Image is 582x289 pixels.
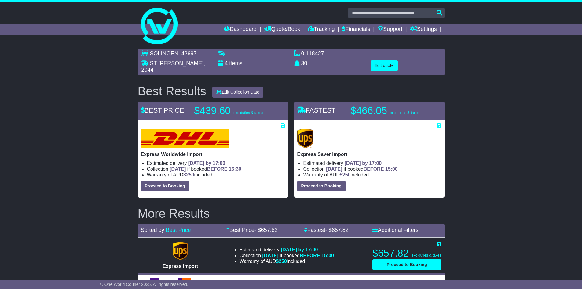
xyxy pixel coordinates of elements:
[345,161,382,166] span: [DATE] by 17:00
[163,264,198,269] span: Express Import
[303,166,441,172] li: Collection
[141,151,285,157] p: Express Worldwide Import
[372,247,441,259] p: $657.82
[279,259,287,264] span: 250
[141,60,205,73] span: , 2044
[261,227,278,233] span: 657.82
[188,161,225,166] span: [DATE] by 17:00
[262,253,279,258] span: [DATE]
[141,129,229,148] img: DHL: Express Worldwide Import
[147,160,285,166] li: Estimated delivery
[262,253,334,258] span: if booked
[300,253,320,258] span: BEFORE
[229,60,243,66] span: items
[150,60,204,66] span: ST [PERSON_NAME]
[141,227,164,233] span: Sorted by
[342,172,351,177] span: 250
[135,84,210,98] div: Best Results
[229,166,241,172] span: 16:30
[212,87,263,98] button: Edit Collection Date
[301,50,324,57] span: 0.118427
[297,151,441,157] p: Express Saver Import
[303,160,441,166] li: Estimated delivery
[226,227,278,233] a: Best Price- $657.82
[166,227,191,233] a: Best Price
[301,60,307,66] span: 30
[342,24,370,35] a: Financials
[351,105,427,117] p: $466.05
[326,166,342,172] span: [DATE]
[297,129,314,148] img: UPS (new): Express Saver Import
[304,227,349,233] a: Fastest- $657.82
[385,166,398,172] span: 15:00
[412,253,441,258] span: exc duties & taxes
[224,24,257,35] a: Dashboard
[332,227,349,233] span: 657.82
[326,166,397,172] span: if booked
[100,282,189,287] span: © One World Courier 2025. All rights reserved.
[364,166,384,172] span: BEFORE
[194,105,271,117] p: $439.60
[138,207,445,220] h2: More Results
[303,172,441,178] li: Warranty of AUD included.
[371,60,398,71] button: Edit quote
[186,172,194,177] span: 250
[141,106,184,114] span: BEST PRICE
[150,50,178,57] span: SOLINGEN
[170,166,186,172] span: [DATE]
[410,24,437,35] a: Settings
[372,259,441,270] button: Proceed to Booking
[240,247,334,253] li: Estimated delivery
[147,172,285,178] li: Warranty of AUD included.
[297,181,346,191] button: Proceed to Booking
[372,227,419,233] a: Additional Filters
[276,259,287,264] span: $
[264,24,300,35] a: Quote/Book
[390,111,419,115] span: exc duties & taxes
[240,258,334,264] li: Warranty of AUD included.
[254,227,278,233] span: - $
[225,60,228,66] span: 4
[173,242,188,260] img: UPS (new): Express Import
[141,181,189,191] button: Proceed to Booking
[378,24,402,35] a: Support
[240,253,334,258] li: Collection
[321,253,334,258] span: 15:00
[308,24,335,35] a: Tracking
[147,166,285,172] li: Collection
[325,227,349,233] span: - $
[297,106,336,114] span: FASTEST
[178,50,197,57] span: , 42697
[183,172,194,177] span: $
[340,172,351,177] span: $
[233,111,263,115] span: exc duties & taxes
[207,166,228,172] span: BEFORE
[281,247,318,252] span: [DATE] by 17:00
[170,166,241,172] span: if booked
